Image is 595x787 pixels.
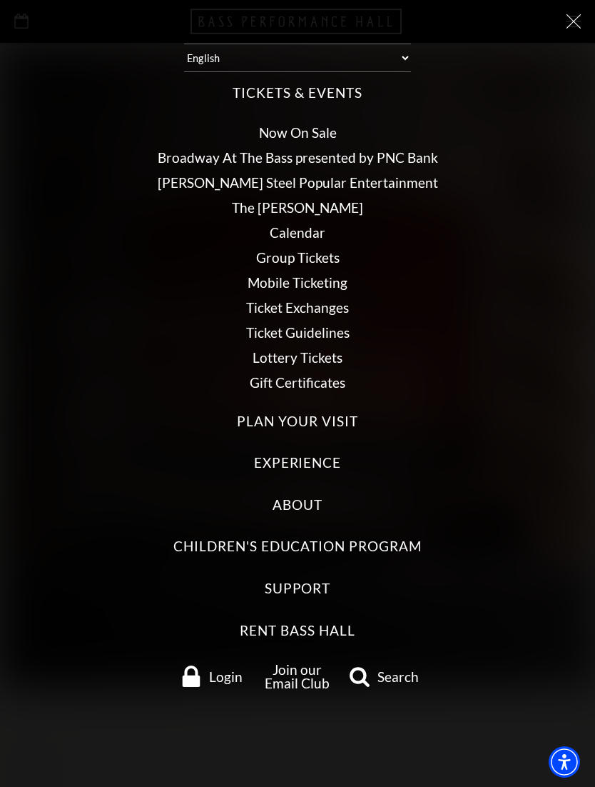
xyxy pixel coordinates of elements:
[259,124,337,141] a: Now On Sale
[237,412,357,431] label: Plan Your Visit
[377,670,419,683] span: Search
[246,299,349,316] a: Ticket Exchanges
[173,537,422,556] label: Children's Education Program
[265,661,330,691] a: Join our Email Club
[184,44,411,72] select: Select:
[341,666,426,687] a: search
[256,249,340,266] a: Group Tickets
[253,349,342,366] a: Lottery Tickets
[248,274,347,291] a: Mobile Ticketing
[246,324,350,341] a: Ticket Guidelines
[169,666,254,687] a: Login
[233,84,362,103] label: Tickets & Events
[158,149,438,166] a: Broadway At The Bass presented by PNC Bank
[273,496,322,515] label: About
[209,670,243,683] span: Login
[240,621,355,641] label: Rent Bass Hall
[270,224,325,241] a: Calendar
[232,199,363,216] a: The [PERSON_NAME]
[549,746,580,778] div: Accessibility Menu
[158,174,438,191] a: [PERSON_NAME] Steel Popular Entertainment
[250,374,345,391] a: Gift Certificates
[254,453,342,473] label: Experience
[265,579,331,598] label: Support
